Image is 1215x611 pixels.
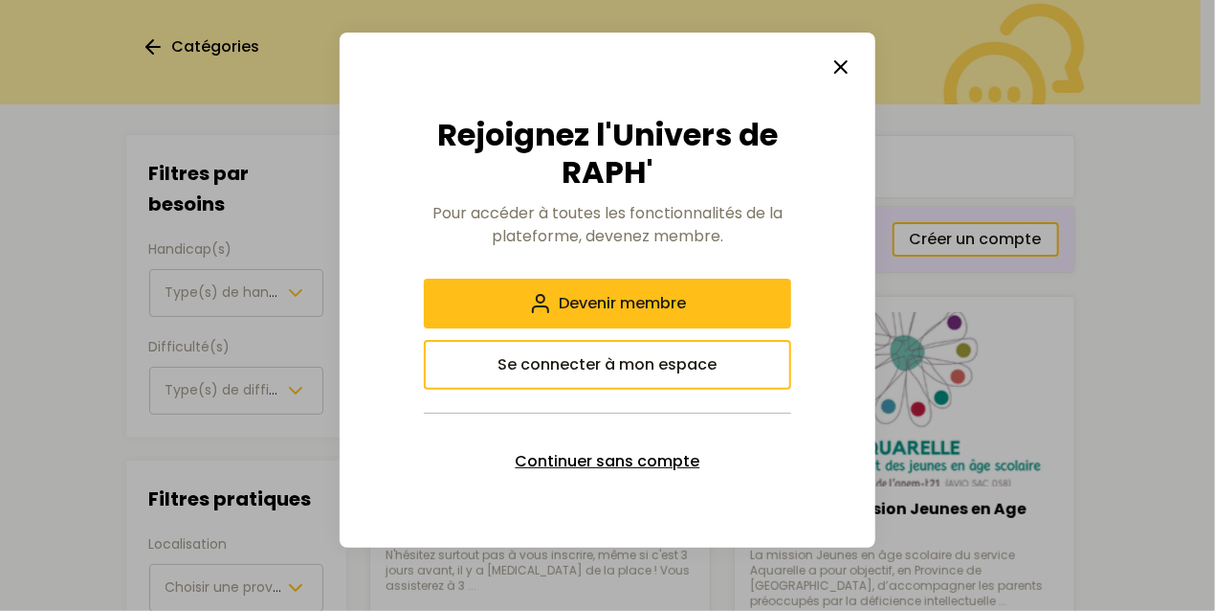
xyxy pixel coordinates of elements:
p: Pour accéder à toutes les fonctionnalités de la plateforme, devenez membre. [424,202,791,248]
button: Se connecter à mon espace [424,340,791,390]
button: Continuer sans compte [424,437,791,487]
span: Devenir membre [560,292,687,315]
span: Se connecter à mon espace [498,353,718,376]
button: Devenir membre [424,279,791,328]
span: Continuer sans compte [516,450,700,473]
h2: Rejoignez l'Univers de RAPH' [424,117,791,191]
